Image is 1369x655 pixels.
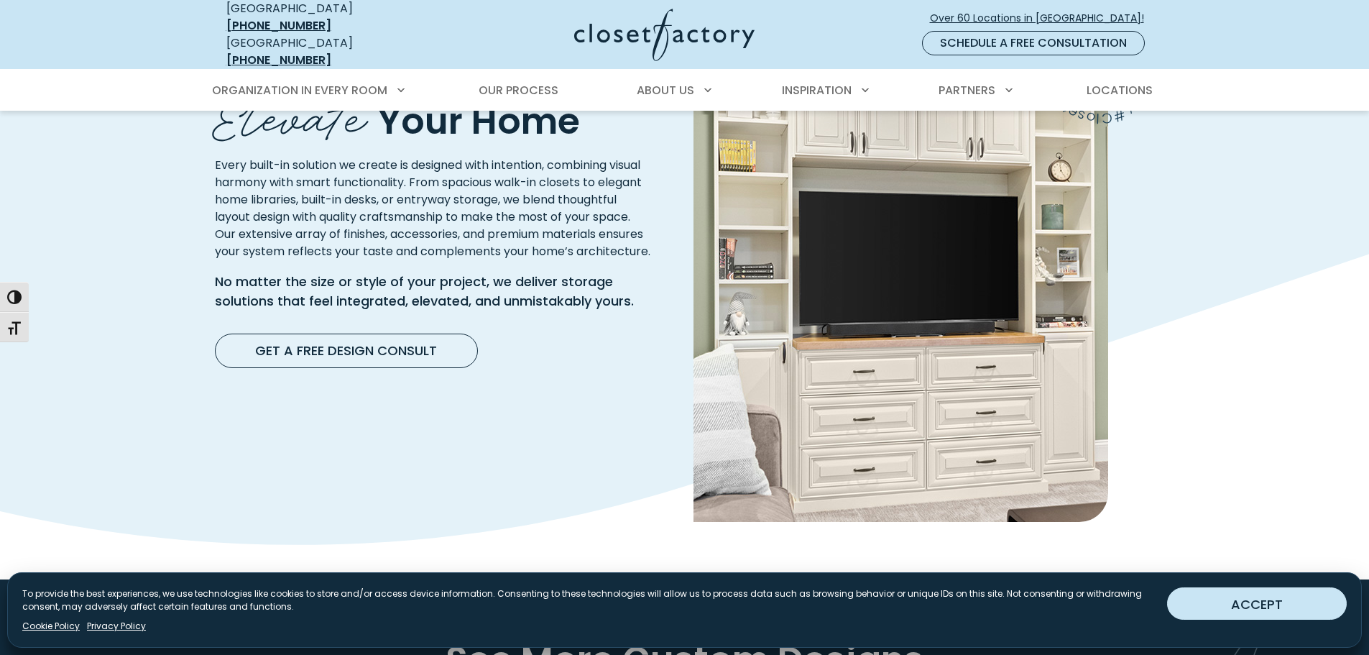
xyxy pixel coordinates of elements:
a: Get a Free Design Consult [215,334,478,368]
img: White Plains Westchester Wall Unit [693,25,1109,522]
strong: No matter the size or style of your project, we deliver storage solutions that feel integrated, e... [215,272,634,310]
span: About Us [637,82,694,99]
span: Organization in Every Room [212,82,387,99]
p: Every built-in solution we create is designed with intention, combining visual harmony with smart... [215,157,653,260]
a: [PHONE_NUMBER] [226,17,331,34]
span: Elevate [215,74,369,151]
a: [PHONE_NUMBER] [226,52,331,68]
div: [GEOGRAPHIC_DATA] [226,35,435,69]
span: Your Home [378,96,580,147]
a: Cookie Policy [22,620,80,633]
p: To provide the best experiences, we use technologies like cookies to store and/or access device i... [22,587,1156,613]
button: ACCEPT [1167,587,1347,620]
span: Locations [1087,82,1153,99]
span: Over 60 Locations in [GEOGRAPHIC_DATA]! [930,11,1156,26]
nav: Primary Menu [202,70,1168,111]
span: Partners [939,82,995,99]
span: Inspiration [782,82,852,99]
span: Our Process [479,82,558,99]
a: Over 60 Locations in [GEOGRAPHIC_DATA]! [929,6,1156,31]
img: Closet Factory Logo [574,9,755,61]
a: Schedule a Free Consultation [922,31,1145,55]
a: Privacy Policy [87,620,146,633]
